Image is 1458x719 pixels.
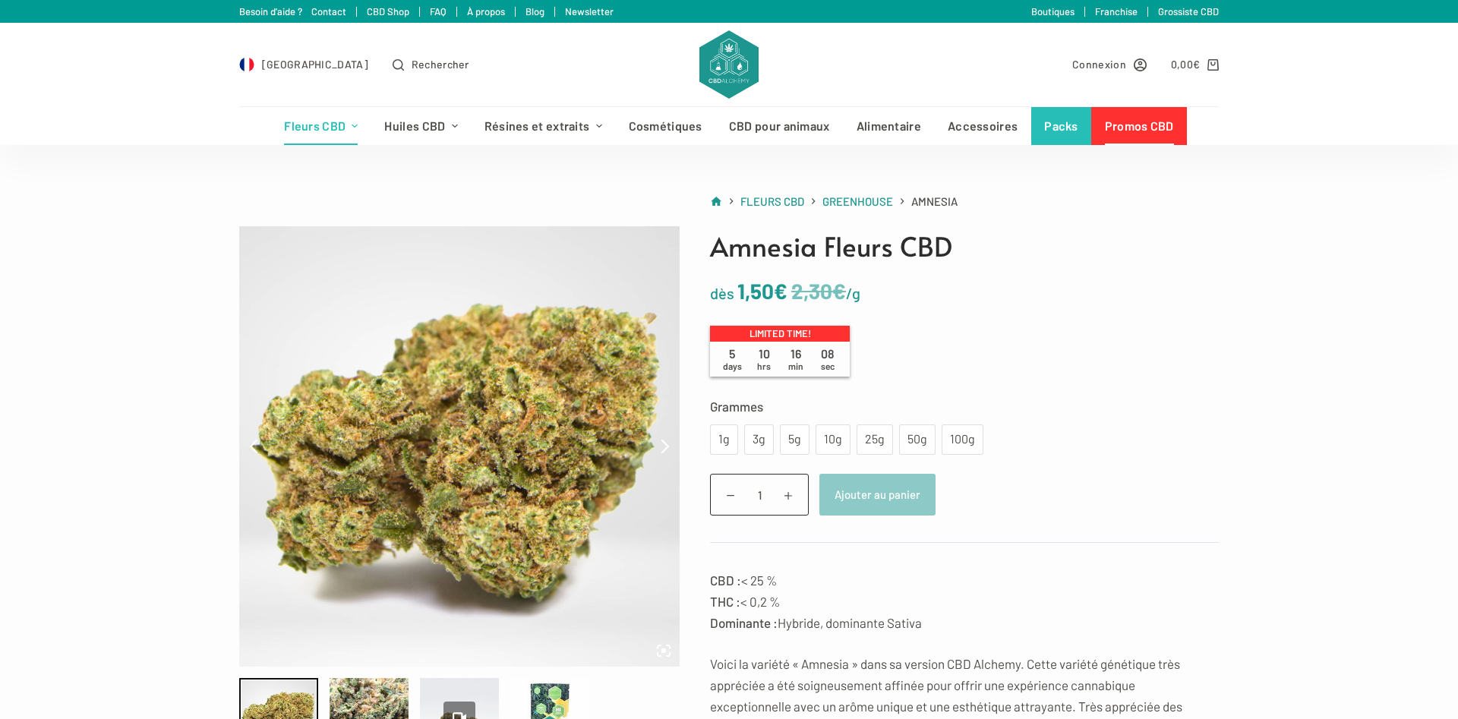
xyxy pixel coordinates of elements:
a: Boutiques [1031,5,1075,17]
div: 25g [866,430,884,449]
span: Amnesia [911,192,958,211]
button: Ouvrir le formulaire de recherche [393,55,469,73]
span: min [788,361,803,371]
bdi: 2,30 [791,278,846,304]
img: FR Flag [239,57,254,72]
div: 3g [753,430,765,449]
a: À propos [467,5,505,17]
a: Huiles CBD [371,107,471,145]
span: 5 [716,346,748,372]
span: days [723,361,742,371]
div: 100g [951,430,974,449]
a: Blog [525,5,544,17]
a: Besoin d'aide ? Contact [239,5,346,17]
div: 1g [719,430,729,449]
span: 08 [812,346,844,372]
a: Alimentaire [843,107,934,145]
span: Fleurs CBD [740,194,804,208]
a: Cosmétiques [615,107,715,145]
span: € [1193,58,1200,71]
a: Panier d’achat [1171,55,1219,73]
div: 10g [825,430,841,449]
strong: CBD : [710,572,741,588]
span: 16 [780,346,812,372]
strong: Dominante : [710,615,778,630]
a: CBD pour animaux [715,107,843,145]
p: < 25 % < 0,2 % Hybride, dominante Sativa [710,569,1219,633]
a: FAQ [430,5,447,17]
button: Ajouter au panier [819,474,936,516]
div: 50g [908,430,926,449]
a: Franchise [1095,5,1138,17]
span: dès [710,284,734,302]
div: 5g [789,430,800,449]
a: Newsletter [565,5,614,17]
a: CBD Shop [367,5,409,17]
a: Fleurs CBD [271,107,371,145]
bdi: 1,50 [737,278,787,304]
a: Grossiste CBD [1158,5,1219,17]
span: Rechercher [412,55,469,73]
span: € [774,278,787,304]
a: Fleurs CBD [740,192,804,211]
a: Select Country [239,55,368,73]
a: Packs [1031,107,1092,145]
nav: Menu d’en-tête [271,107,1188,145]
strong: THC : [710,594,740,609]
img: flowers-greenhouse-amnesia-product-v6 [239,226,680,667]
a: Résines et extraits [471,107,615,145]
a: Promos CBD [1091,107,1187,145]
bdi: 0,00 [1171,58,1201,71]
a: Connexion [1072,55,1147,73]
img: CBD Alchemy [699,30,759,99]
a: Accessoires [934,107,1030,145]
a: Greenhouse [822,192,893,211]
label: Grammes [710,396,1219,417]
input: Quantité de produits [710,474,809,516]
span: Greenhouse [822,194,893,208]
span: /g [846,284,860,302]
span: 10 [748,346,780,372]
span: sec [821,361,835,371]
p: Limited time! [710,326,850,342]
span: Connexion [1072,55,1126,73]
span: € [832,278,846,304]
span: hrs [757,361,771,371]
h1: Amnesia Fleurs CBD [710,226,1219,266]
span: [GEOGRAPHIC_DATA] [262,55,368,73]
